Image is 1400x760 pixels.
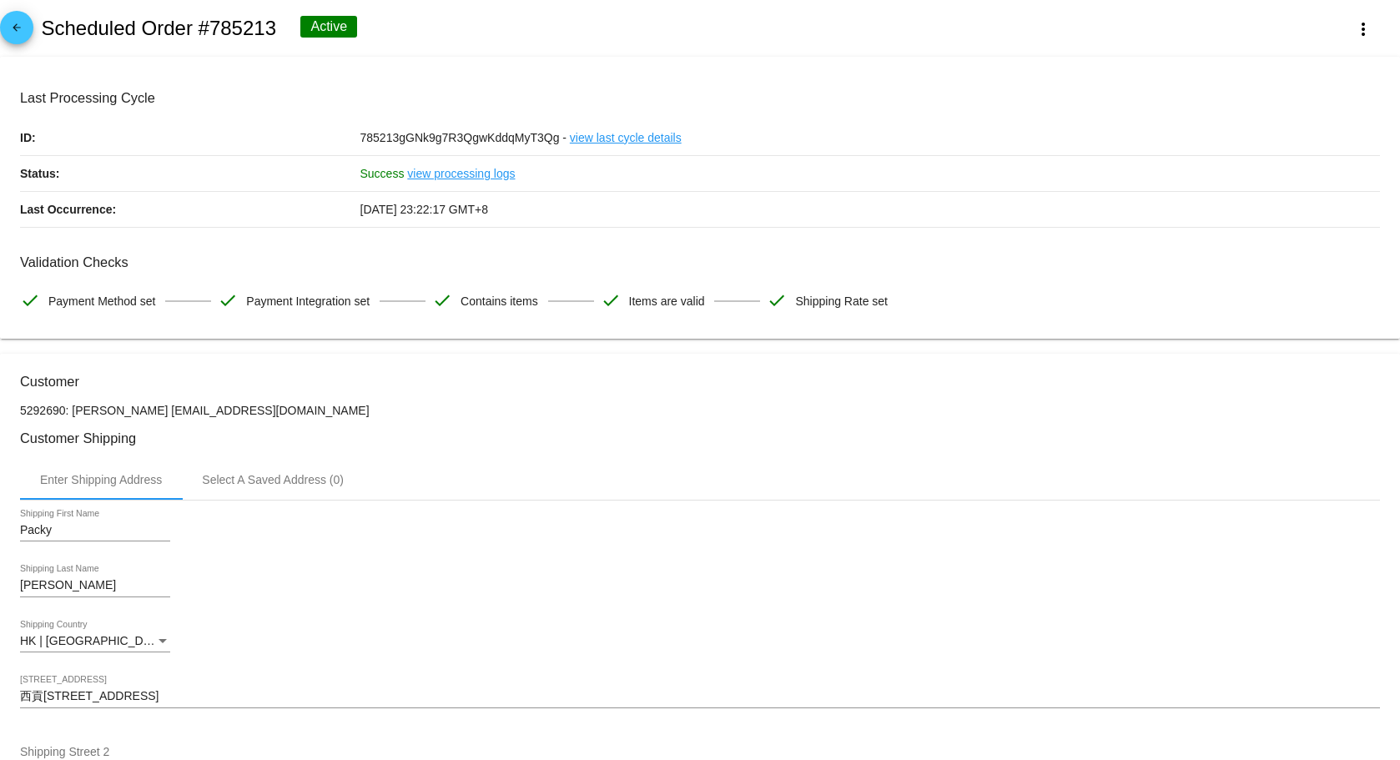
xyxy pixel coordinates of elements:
[20,746,1380,759] input: Shipping Street 2
[20,430,1380,446] h3: Customer Shipping
[41,17,276,40] h2: Scheduled Order #785213
[601,290,621,310] mat-icon: check
[218,290,238,310] mat-icon: check
[20,254,1380,270] h3: Validation Checks
[20,374,1380,390] h3: Customer
[40,473,162,486] div: Enter Shipping Address
[360,203,488,216] span: [DATE] 23:22:17 GMT+8
[407,156,515,191] a: view processing logs
[20,690,1380,703] input: Shipping Street 1
[20,156,360,191] p: Status:
[7,22,27,42] mat-icon: arrow_back
[360,131,567,144] span: 785213gGNk9g7R3QgwKddqMyT3Qg -
[20,524,170,537] input: Shipping First Name
[795,284,888,319] span: Shipping Rate set
[20,634,168,647] span: HK | [GEOGRAPHIC_DATA]
[20,90,1380,106] h3: Last Processing Cycle
[20,290,40,310] mat-icon: check
[432,290,452,310] mat-icon: check
[20,635,170,648] mat-select: Shipping Country
[570,120,682,155] a: view last cycle details
[20,404,1380,417] p: 5292690: [PERSON_NAME] [EMAIL_ADDRESS][DOMAIN_NAME]
[461,284,538,319] span: Contains items
[20,192,360,227] p: Last Occurrence:
[767,290,787,310] mat-icon: check
[202,473,344,486] div: Select A Saved Address (0)
[20,579,170,592] input: Shipping Last Name
[20,120,360,155] p: ID:
[629,284,705,319] span: Items are valid
[300,16,357,38] div: Active
[48,284,155,319] span: Payment Method set
[360,167,405,180] span: Success
[1353,19,1373,39] mat-icon: more_vert
[246,284,370,319] span: Payment Integration set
